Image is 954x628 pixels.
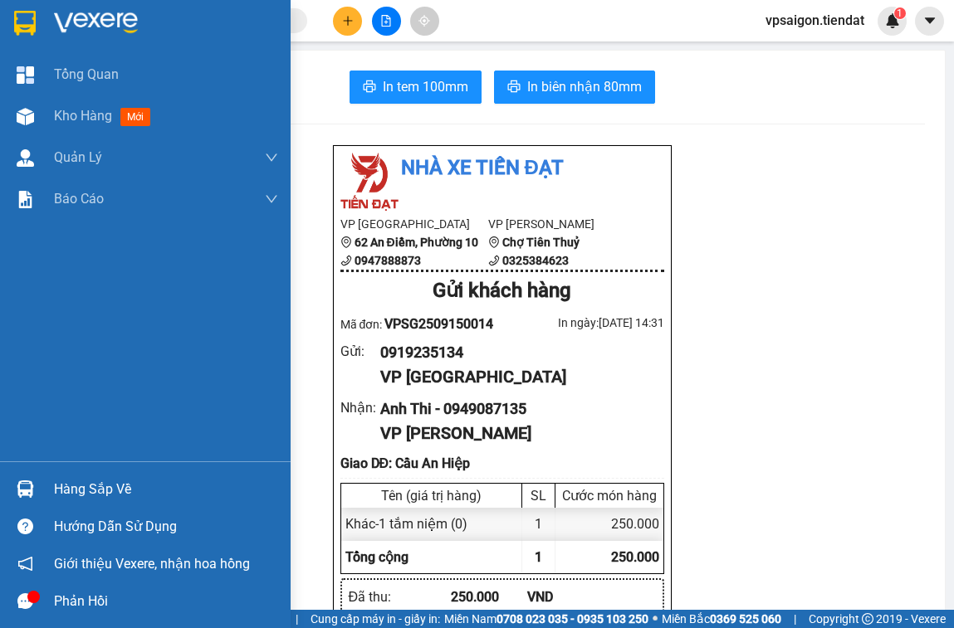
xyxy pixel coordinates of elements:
[380,421,650,446] div: VP [PERSON_NAME]
[17,108,34,125] img: warehouse-icon
[349,587,451,607] div: Đã thu :
[752,10,878,31] span: vpsaigon.tiendat
[862,613,873,625] span: copyright
[265,151,278,164] span: down
[535,549,542,565] span: 1
[380,397,650,421] div: Anh Thi - 0949087135
[380,15,392,27] span: file-add
[384,316,493,332] span: VPSG2509150014
[497,612,648,626] strong: 0708 023 035 - 0935 103 250
[54,188,104,209] span: Báo cáo
[311,610,440,628] span: Cung cấp máy in - giấy in:
[17,556,33,572] span: notification
[17,480,34,498] img: warehouse-icon
[794,610,796,628] span: |
[120,108,150,126] span: mới
[340,215,489,233] li: VP [GEOGRAPHIC_DATA]
[444,610,648,628] span: Miền Nam
[502,314,664,332] div: In ngày: [DATE] 14:31
[418,15,430,27] span: aim
[265,192,278,206] span: down
[340,153,399,211] img: logo.jpg
[340,236,352,248] span: environment
[54,553,250,574] span: Giới thiệu Vexere, nhận hoa hồng
[340,255,352,266] span: phone
[17,191,34,208] img: solution-icon
[17,66,34,84] img: dashboard-icon
[507,80,521,95] span: printer
[355,236,478,249] b: 62 An Điềm, Phường 10
[345,516,467,532] span: Khác - 1 tắm niệm (0)
[502,236,580,249] b: Chợ Tiên Thuỷ
[502,254,569,267] b: 0325384623
[915,7,944,36] button: caret-down
[54,64,119,85] span: Tổng Quan
[522,508,555,540] div: 1
[372,7,401,36] button: file-add
[345,549,409,565] span: Tổng cộng
[897,7,903,19] span: 1
[380,341,650,364] div: 0919235134
[380,364,650,390] div: VP [GEOGRAPHIC_DATA]
[340,341,381,362] div: Gửi :
[349,607,451,628] div: Tổng phải thu :
[340,314,502,334] div: Mã đơn:
[340,275,664,307] div: Gửi khách hàng
[54,147,102,168] span: Quản Lý
[555,508,663,540] div: 250.000
[611,549,659,565] span: 250.000
[350,71,482,104] button: printerIn tem 100mm
[296,610,298,628] span: |
[710,612,781,626] strong: 0369 525 060
[383,76,468,97] span: In tem 100mm
[488,236,500,248] span: environment
[340,153,664,184] li: Nhà xe Tiến Đạt
[54,108,112,124] span: Kho hàng
[922,13,937,28] span: caret-down
[333,7,362,36] button: plus
[54,589,278,614] div: Phản hồi
[894,7,906,19] sup: 1
[527,76,642,97] span: In biên nhận 80mm
[355,254,421,267] b: 0947888873
[345,488,517,504] div: Tên (giá trị hàng)
[410,7,439,36] button: aim
[653,616,658,622] span: ⚪️
[17,593,33,609] span: message
[488,255,500,266] span: phone
[494,71,655,104] button: printerIn biên nhận 80mm
[526,488,550,504] div: SL
[14,11,36,36] img: logo-vxr
[54,477,278,502] div: Hàng sắp về
[560,488,659,504] div: Cước món hàng
[488,215,637,233] li: VP [PERSON_NAME]
[885,13,900,28] img: icon-new-feature
[451,607,528,628] div: 0
[54,514,278,539] div: Hướng dẫn sử dụng
[17,149,34,167] img: warehouse-icon
[340,453,664,474] div: Giao DĐ: Cầu An Hiệp
[527,607,604,628] div: VND
[527,587,604,607] div: VND
[342,15,354,27] span: plus
[662,610,781,628] span: Miền Bắc
[451,587,528,607] div: 250.000
[17,518,33,534] span: question-circle
[363,80,376,95] span: printer
[340,397,381,418] div: Nhận :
